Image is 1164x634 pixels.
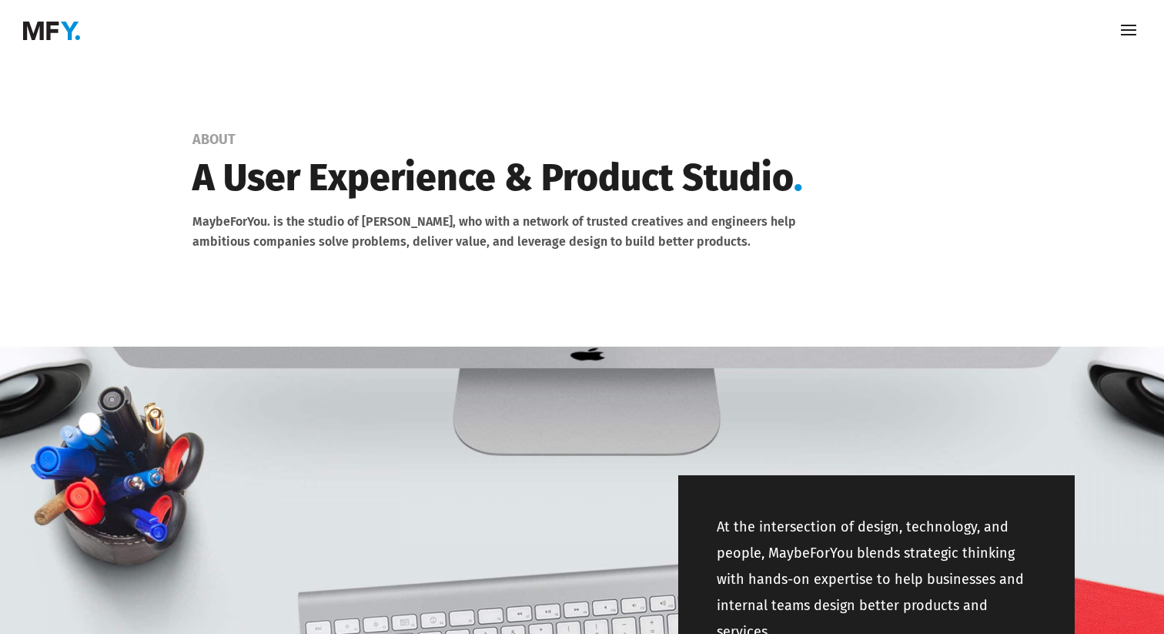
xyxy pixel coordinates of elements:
[192,212,843,251] p: MaybeForYou. is the studio of [PERSON_NAME], who with a network of trusted creatives and engineer...
[192,132,1075,147] div: About
[192,153,843,212] h1: A User Experience & Product Studio
[23,22,80,40] img: MaybeForYou.
[794,156,803,200] span: .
